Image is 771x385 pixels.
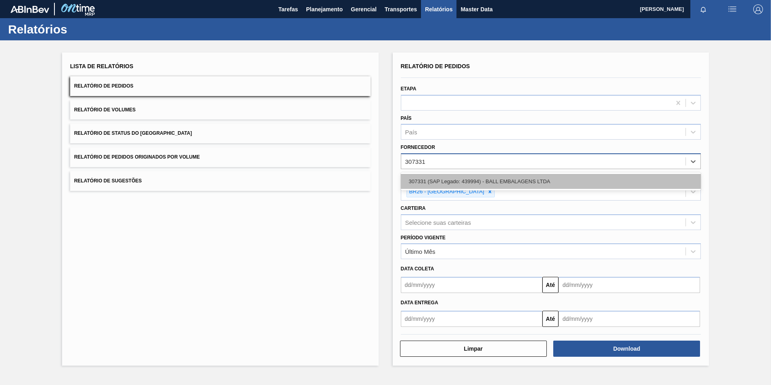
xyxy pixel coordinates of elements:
[401,63,470,69] span: Relatório de Pedidos
[401,300,438,305] span: Data entrega
[74,130,192,136] span: Relatório de Status do [GEOGRAPHIC_DATA]
[306,4,343,14] span: Planejamento
[70,123,371,143] button: Relatório de Status do [GEOGRAPHIC_DATA]
[405,219,471,226] div: Selecione suas carteiras
[542,277,558,293] button: Até
[70,171,371,191] button: Relatório de Sugestões
[351,4,377,14] span: Gerencial
[70,100,371,120] button: Relatório de Volumes
[753,4,763,14] img: Logout
[10,6,49,13] img: TNhmsLtSVTkK8tSr43FrP2fwEKptu5GPRR3wAAAABJRU5ErkJggg==
[401,205,426,211] label: Carteira
[405,129,417,136] div: País
[74,83,133,89] span: Relatório de Pedidos
[401,144,435,150] label: Fornecedor
[401,174,701,189] div: 307331 (SAP Legado: 439994) - BALL EMBALAGENS LTDA
[401,277,542,293] input: dd/mm/yyyy
[727,4,737,14] img: userActions
[553,341,700,357] button: Download
[74,154,200,160] span: Relatório de Pedidos Originados por Volume
[542,311,558,327] button: Até
[401,115,412,121] label: País
[690,4,716,15] button: Notificações
[74,107,135,113] span: Relatório de Volumes
[401,311,542,327] input: dd/mm/yyyy
[407,187,486,197] div: BR26 - [GEOGRAPHIC_DATA]
[70,76,371,96] button: Relatório de Pedidos
[405,248,436,255] div: Último Mês
[558,311,700,327] input: dd/mm/yyyy
[425,4,452,14] span: Relatórios
[401,235,446,241] label: Período Vigente
[278,4,298,14] span: Tarefas
[400,341,547,357] button: Limpar
[401,86,417,92] label: Etapa
[74,178,142,184] span: Relatório de Sugestões
[8,25,151,34] h1: Relatórios
[461,4,492,14] span: Master Data
[401,266,434,272] span: Data coleta
[558,277,700,293] input: dd/mm/yyyy
[385,4,417,14] span: Transportes
[70,63,133,69] span: Lista de Relatórios
[70,147,371,167] button: Relatório de Pedidos Originados por Volume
